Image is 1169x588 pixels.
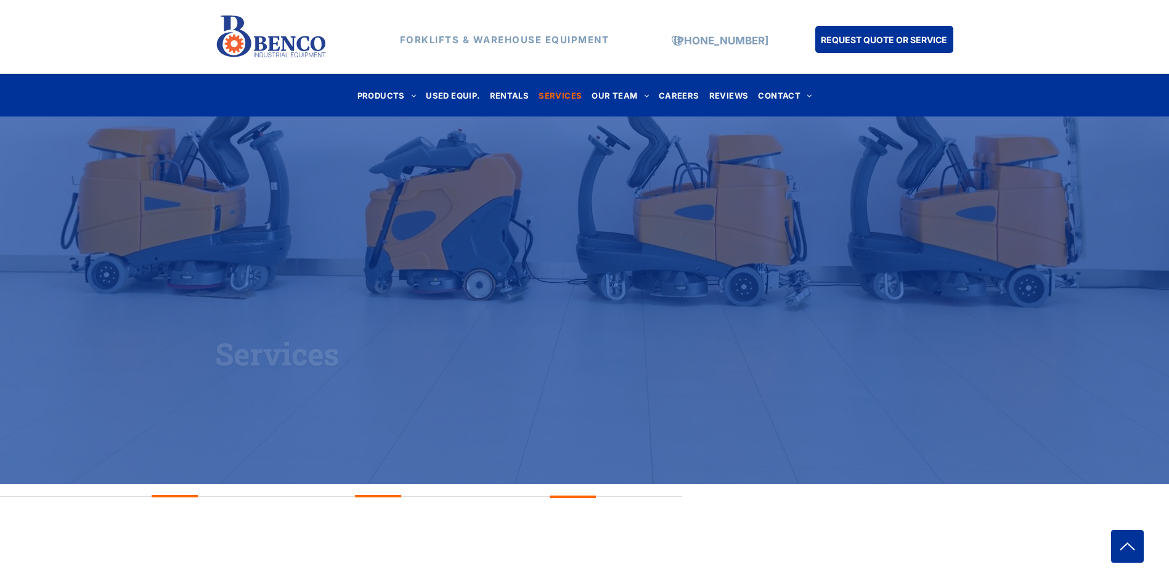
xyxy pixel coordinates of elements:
a: CAREERS [654,87,704,104]
a: [PHONE_NUMBER] [674,35,768,47]
a: CONTACT [753,87,817,104]
a: SERVICES [534,87,587,104]
span: Services [215,333,339,374]
a: REVIEWS [704,87,754,104]
a: PRODUCTS [352,87,422,104]
a: REQUEST QUOTE OR SERVICE [815,26,953,53]
strong: FORKLIFTS & WAREHOUSE EQUIPMENT [400,34,609,46]
a: USED EQUIP. [421,87,484,104]
a: OUR TEAM [587,87,654,104]
span: REQUEST QUOTE OR SERVICE [821,28,947,51]
a: RENTALS [485,87,534,104]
